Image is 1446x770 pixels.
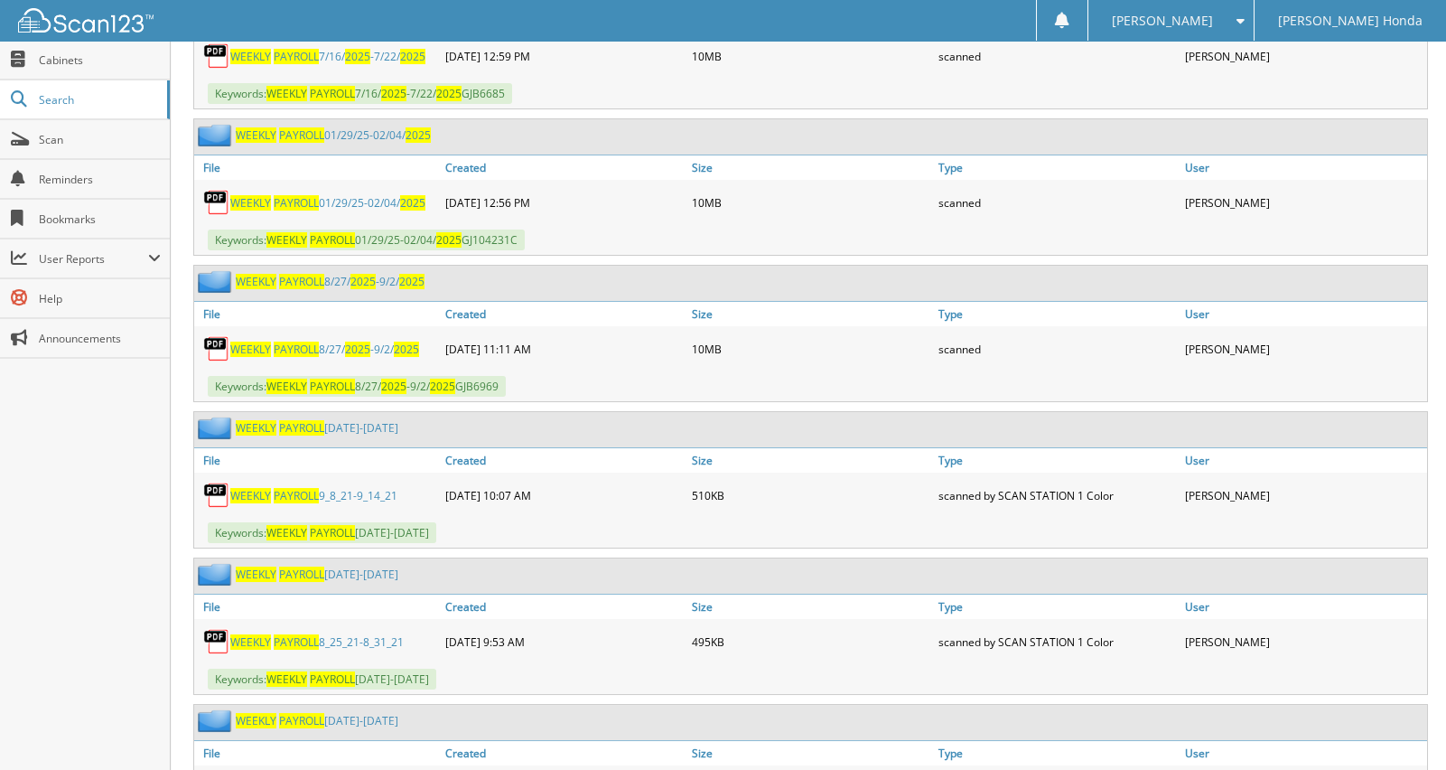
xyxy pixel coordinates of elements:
span: [PERSON_NAME] [1112,15,1213,26]
span: WEEKLY [236,127,276,143]
img: folder2.png [198,270,236,293]
img: PDF.png [203,189,230,216]
span: Keywords: [DATE]-[DATE] [208,669,436,690]
a: WEEKLY PAYROLL7/16/2025-7/22/2025 [230,49,425,64]
span: WEEKLY [230,195,271,211]
span: 2025 [430,379,455,394]
span: [PERSON_NAME] Honda [1278,15,1423,26]
img: PDF.png [203,335,230,362]
a: WEEKLY PAYROLL8/27/2025-9/2/2025 [230,342,419,357]
a: WEEKLY PAYROLL01/29/25-02/04/2025 [236,127,431,143]
span: Keywords: 01/29/25-02/04/ GJ104231C [208,230,525,250]
span: WEEKLY [266,232,307,248]
span: WEEKLY [236,420,276,436]
span: 2025 [400,195,425,211]
img: PDF.png [203,42,230,70]
span: Cabinets [39,52,161,68]
span: Scan [39,132,161,147]
a: Created [441,595,687,619]
img: folder2.png [198,563,236,586]
span: Keywords: 7/16/ -7/22/ GJB6685 [208,83,512,104]
span: 2025 [350,274,376,289]
a: User [1180,155,1427,180]
img: folder2.png [198,709,236,732]
span: 2025 [406,127,431,143]
span: PAYROLL [279,713,324,728]
a: File [194,302,441,326]
a: Size [687,155,934,180]
img: PDF.png [203,482,230,509]
div: scanned by SCAN STATION 1 Color [934,624,1180,660]
div: scanned by SCAN STATION 1 Color [934,477,1180,513]
span: PAYROLL [279,567,324,582]
img: folder2.png [198,417,236,439]
span: 2025 [345,342,370,357]
span: PAYROLL [274,488,319,503]
a: Size [687,302,934,326]
span: WEEKLY [230,488,271,503]
img: scan123-logo-white.svg [18,8,154,33]
span: 2025 [400,49,425,64]
a: User [1180,302,1427,326]
div: 495KB [687,624,934,660]
a: WEEKLY PAYROLL01/29/25-02/04/2025 [230,195,425,211]
span: PAYROLL [274,49,319,64]
a: WEEKLY PAYROLL[DATE]-[DATE] [236,713,398,728]
a: WEEKLY PAYROLL9_8_21-9_14_21 [230,488,397,503]
span: Reminders [39,172,161,187]
a: Created [441,448,687,473]
span: WEEKLY [236,567,276,582]
span: WEEKLY [266,86,307,101]
div: [PERSON_NAME] [1180,331,1427,367]
div: [PERSON_NAME] [1180,38,1427,74]
div: [DATE] 10:07 AM [441,477,687,513]
span: PAYROLL [310,86,355,101]
a: Type [934,448,1180,473]
span: 2025 [381,379,406,394]
span: PAYROLL [310,671,355,687]
a: Type [934,595,1180,619]
a: Created [441,302,687,326]
a: Created [441,155,687,180]
a: Created [441,741,687,765]
span: 2025 [381,86,406,101]
span: 2025 [345,49,370,64]
div: scanned [934,184,1180,221]
span: WEEKLY [230,342,271,357]
span: PAYROLL [279,274,324,289]
div: [DATE] 12:59 PM [441,38,687,74]
span: WEEKLY [236,713,276,728]
span: PAYROLL [274,195,319,211]
span: Announcements [39,331,161,346]
a: WEEKLY PAYROLL8/27/2025-9/2/2025 [236,274,424,289]
div: 10MB [687,38,934,74]
a: File [194,741,441,765]
a: User [1180,448,1427,473]
span: WEEKLY [230,634,271,650]
div: [DATE] 11:11 AM [441,331,687,367]
span: PAYROLL [310,232,355,248]
span: Keywords: 8/27/ -9/2/ GJB6969 [208,376,506,397]
div: [PERSON_NAME] [1180,624,1427,660]
span: User Reports [39,251,148,267]
a: WEEKLY PAYROLL[DATE]-[DATE] [236,420,398,436]
span: PAYROLL [274,634,319,650]
div: 10MB [687,331,934,367]
iframe: Chat Widget [1356,683,1446,770]
span: Bookmarks [39,211,161,227]
a: Size [687,595,934,619]
span: Help [39,291,161,306]
a: WEEKLY PAYROLL[DATE]-[DATE] [236,567,398,582]
a: Type [934,741,1180,765]
a: WEEKLY PAYROLL8_25_21-8_31_21 [230,634,404,650]
a: Type [934,155,1180,180]
span: PAYROLL [279,127,324,143]
span: PAYROLL [274,342,319,357]
span: 2025 [399,274,424,289]
span: 2025 [436,232,462,248]
span: PAYROLL [310,525,355,540]
span: PAYROLL [310,379,355,394]
img: folder2.png [198,124,236,146]
span: WEEKLY [266,525,307,540]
